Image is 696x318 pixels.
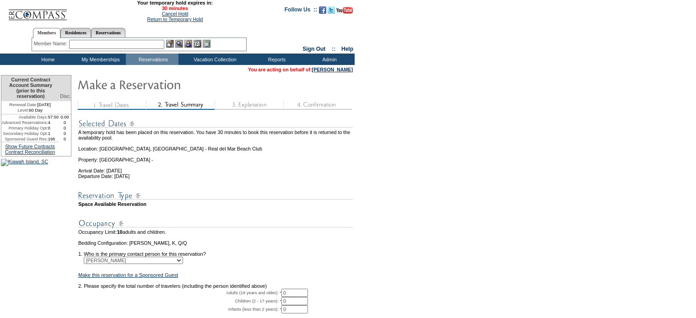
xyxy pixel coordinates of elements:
[194,40,201,48] img: Reservations
[166,40,174,48] img: b_edit.gif
[248,67,353,72] span: You are acting on behalf of:
[1,159,48,166] img: Kiawah Island, SC
[1,108,59,114] td: 60 Day
[283,100,352,110] img: step4_state1.gif
[78,218,353,229] img: subTtlOccupancy.gif
[302,54,355,65] td: Admin
[77,100,146,110] img: step1_state3.gif
[162,11,188,16] a: Cancel Hold
[60,28,91,38] a: Residences
[78,201,353,207] td: Space Available Reservation
[78,129,353,140] td: A temporary hold has been placed on this reservation. You have 30 minutes to book this reservatio...
[78,118,353,129] img: subTtlSelectedDates.gif
[78,297,281,305] td: Children (2 - 17 years): *
[1,120,48,125] td: Advanced Reservations:
[77,75,260,93] img: Make Reservation
[1,114,48,120] td: Available Days:
[78,140,353,151] td: Location: [GEOGRAPHIC_DATA], [GEOGRAPHIC_DATA] - Real del Mar Beach Club
[328,6,335,14] img: Follow us on Twitter
[78,151,353,162] td: Property: [GEOGRAPHIC_DATA] -
[59,136,71,142] td: 0
[59,131,71,136] td: 0
[78,240,353,246] td: Bedding Configuration: [PERSON_NAME], K, Q/Q
[78,305,281,313] td: Infants (less than 2 years): *
[59,120,71,125] td: 0
[1,125,48,131] td: Primary Holiday Opt:
[17,108,29,113] span: Level:
[336,7,353,14] img: Subscribe to our YouTube Channel
[78,173,353,179] td: Departure Date: [DATE]
[48,136,59,142] td: 195
[5,149,55,155] a: Contract Reconciliation
[302,46,325,52] a: Sign Out
[147,16,203,22] a: Return to Temporary Hold
[78,289,281,297] td: Adults (18 years and older): *
[21,54,73,65] td: Home
[319,9,326,15] a: Become our fan on Facebook
[78,162,353,173] td: Arrival Date: [DATE]
[59,125,71,131] td: 0
[8,2,67,21] img: Compass Home
[48,125,59,131] td: 0
[78,272,178,278] a: Make this reservation for a Sponsored Guest
[48,131,59,136] td: 1
[146,100,215,110] img: step2_state2.gif
[319,6,326,14] img: Become our fan on Facebook
[48,120,59,125] td: 4
[33,28,61,38] a: Members
[1,136,48,142] td: Sponsored Guest Res:
[175,40,183,48] img: View
[203,40,210,48] img: b_calculator.gif
[178,54,249,65] td: Vacation Collection
[117,229,122,235] span: 10
[59,114,71,120] td: 0.00
[78,229,353,235] td: Occupancy Limit: adults and children.
[34,40,69,48] div: Member Name:
[184,40,192,48] img: Impersonate
[78,190,353,201] img: subTtlResType.gif
[215,100,283,110] img: step3_state1.gif
[312,67,353,72] a: [PERSON_NAME]
[126,54,178,65] td: Reservations
[285,5,317,16] td: Follow Us ::
[1,101,59,108] td: [DATE]
[1,131,48,136] td: Secondary Holiday Opt:
[78,283,353,289] td: 2. Please specify the total number of travelers (including the person identified above)
[341,46,353,52] a: Help
[249,54,302,65] td: Reports
[336,9,353,15] a: Subscribe to our YouTube Channel
[332,46,335,52] span: ::
[78,246,353,257] td: 1. Who is the primary contact person for this reservation?
[328,9,335,15] a: Follow us on Twitter
[9,102,37,108] span: Renewal Date:
[91,28,125,38] a: Reservations
[1,75,59,101] td: Current Contract Account Summary (prior to this reservation)
[60,93,71,99] span: Disc.
[5,144,55,149] a: Show Future Contracts
[73,54,126,65] td: My Memberships
[72,5,278,11] span: 30 minutes
[48,114,59,120] td: 57.50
